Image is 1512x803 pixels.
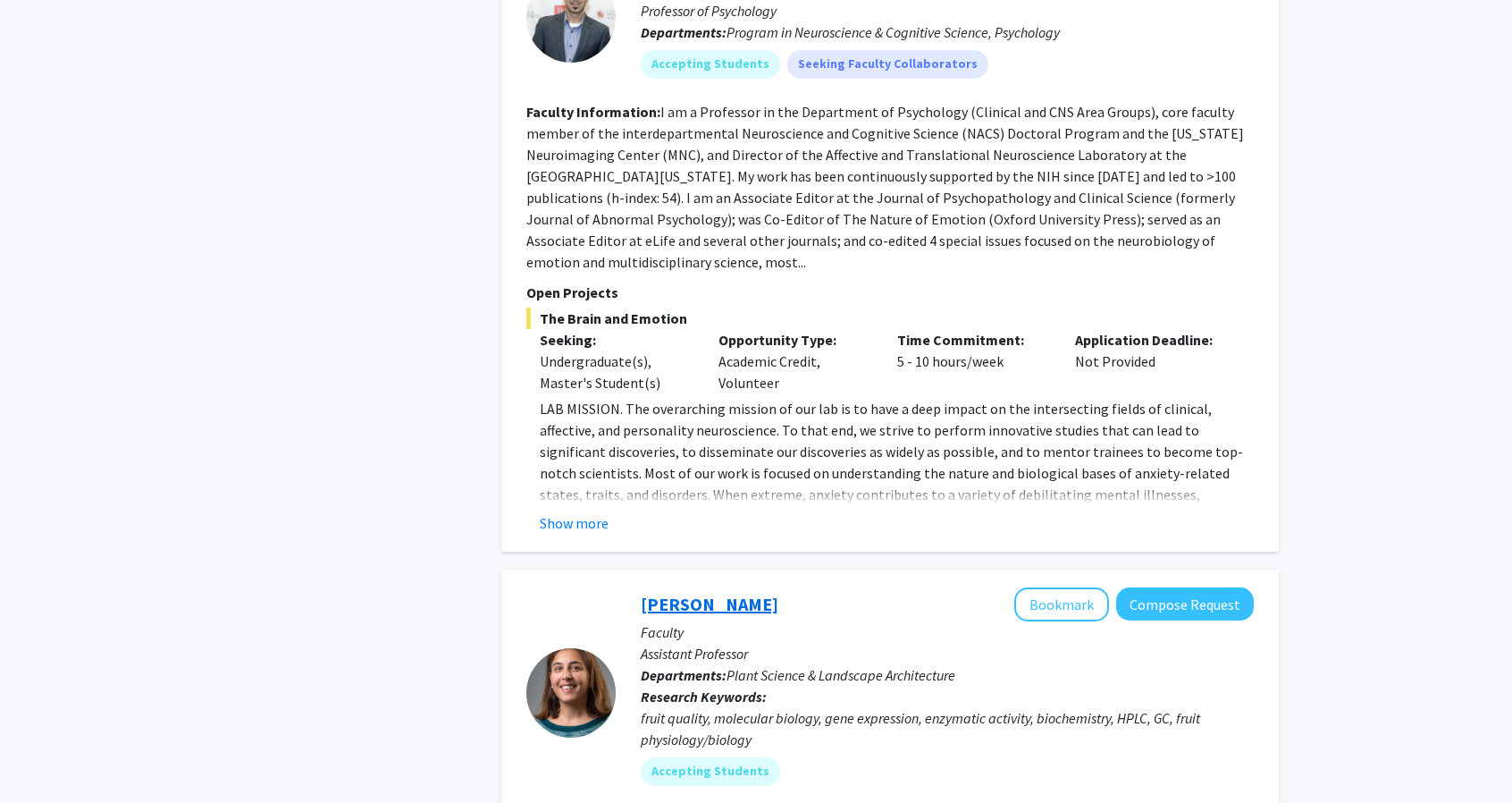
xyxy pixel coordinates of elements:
[641,666,727,684] b: Departments:
[641,643,1254,664] p: Assistant Professor
[526,308,1254,329] span: The Brain and Emotion
[641,23,727,41] b: Departments:
[641,688,767,706] b: Research Keywords:
[641,621,1254,643] p: Faculty
[1062,329,1240,393] div: Not Provided
[540,329,692,351] p: Seeking:
[718,329,870,351] p: Opportunity Type:
[526,103,1244,271] fg-read-more: I am a Professor in the Department of Psychology (Clinical and CNS Area Groups), core faculty mem...
[727,23,1060,41] span: Program in Neuroscience & Cognitive Science, Psychology
[897,329,1049,351] p: Time Commitment:
[884,329,1063,393] div: 5 - 10 hours/week
[526,103,660,121] b: Faculty Information:
[727,666,955,684] span: Plant Science & Landscape Architecture
[641,757,780,786] mat-chip: Accepting Students
[787,50,988,79] mat-chip: Seeking Faculty Collaborators
[1014,587,1109,621] button: Add Macarena Farcuh Yuri to Bookmarks
[641,593,778,615] a: [PERSON_NAME]
[1116,587,1254,621] button: Compose Request to Macarena Farcuh Yuri
[641,50,780,79] mat-chip: Accepting Students
[540,351,692,393] div: Undergraduate(s), Master's Student(s)
[13,723,76,790] iframe: Chat
[540,398,1254,741] p: LAB MISSION. The overarching mission of our lab is to have a deep impact on the intersecting fiel...
[540,512,609,534] button: Show more
[1075,329,1227,351] p: Application Deadline:
[641,707,1254,750] div: fruit quality, molecular biology, gene expression, enzymatic activity, biochemistry, HPLC, GC, fr...
[526,282,1254,303] p: Open Projects
[705,329,884,393] div: Academic Credit, Volunteer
